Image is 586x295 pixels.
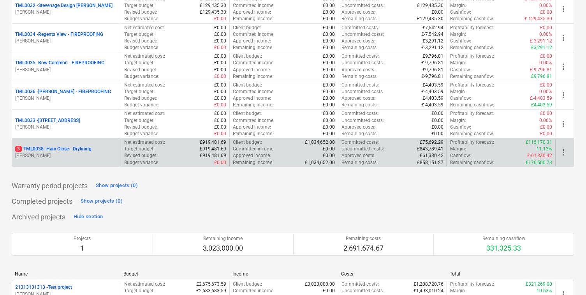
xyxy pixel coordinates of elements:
[450,146,466,152] p: Margin :
[341,88,384,95] p: Uncommitted costs :
[323,2,335,9] p: £0.00
[341,139,379,146] p: Committed costs :
[323,82,335,88] p: £0.00
[341,102,378,108] p: Remaining costs :
[305,281,335,288] p: £3,023,000.00
[539,117,552,124] p: 0.00%
[305,139,335,146] p: £1,034,652.00
[341,152,375,159] p: Approved costs :
[422,82,443,88] p: £4,403.59
[233,67,271,73] p: Approved income :
[450,31,466,38] p: Margin :
[539,31,552,38] p: 0.00%
[81,197,123,206] div: Show projects (0)
[341,25,379,31] p: Committed costs :
[559,4,568,14] span: more_vert
[450,124,471,131] p: Cashflow :
[74,244,91,253] p: 1
[12,197,72,206] p: Completed projects
[482,235,525,242] p: Remaining cashflow
[124,102,159,108] p: Budget variance :
[450,95,471,102] p: Cashflow :
[233,159,273,166] p: Remaining income :
[124,146,155,152] p: Target budget :
[15,60,104,66] p: TML0035 - Bow Common - FIREPROOFING
[341,110,379,117] p: Committed costs :
[15,124,118,131] p: [PERSON_NAME]
[450,2,466,9] p: Margin :
[233,124,271,131] p: Approved income :
[547,258,586,295] iframe: Chat Widget
[539,88,552,95] p: 0.00%
[341,67,375,73] p: Approved costs :
[200,146,226,152] p: £919,481.69
[414,288,443,294] p: £1,493,010.24
[421,88,443,95] p: £-4,403.59
[526,281,552,288] p: £321,269.00
[540,124,552,131] p: £0.00
[15,88,111,95] p: TML0036 - [PERSON_NAME] - FIREPROOFING
[233,152,271,159] p: Approved income :
[341,124,375,131] p: Approved costs :
[450,271,553,277] div: Total
[420,152,443,159] p: £61,330.42
[540,131,552,137] p: £0.00
[79,195,125,208] button: Show projects (0)
[420,139,443,146] p: £75,692.29
[12,181,88,191] p: Warranty period projects
[124,117,155,124] p: Target budget :
[450,67,471,73] p: Cashflow :
[124,25,165,31] p: Net estimated cost :
[540,110,552,117] p: £0.00
[214,53,226,60] p: £0.00
[124,67,157,73] p: Revised budget :
[414,281,443,288] p: £1,208,720.76
[341,53,379,60] p: Committed costs :
[15,31,118,44] div: TML0034 -Regents View - FIREPROOFING[PERSON_NAME]
[539,60,552,66] p: 0.00%
[341,288,384,294] p: Uncommitted costs :
[450,60,466,66] p: Margin :
[341,44,378,51] p: Remaining costs :
[233,281,262,288] p: Client budget :
[15,2,118,16] div: TML0032 -Stevenage Design [PERSON_NAME][PERSON_NAME]
[450,82,494,88] p: Profitability forecast :
[341,2,384,9] p: Uncommitted costs :
[526,139,552,146] p: £115,170.31
[450,117,466,124] p: Margin :
[94,180,140,192] button: Show projects (0)
[214,16,226,22] p: £0.00
[323,60,335,66] p: £0.00
[124,88,155,95] p: Target budget :
[431,131,443,137] p: £0.00
[526,159,552,166] p: £176,500.73
[233,146,275,152] p: Committed income :
[417,16,443,22] p: £129,435.30
[124,82,165,88] p: Net estimated cost :
[323,9,335,16] p: £0.00
[531,44,552,51] p: £3,291.12
[15,117,80,124] p: TML0033 - [STREET_ADDRESS]
[341,38,375,44] p: Approved costs :
[15,271,117,277] div: Name
[417,2,443,9] p: £129,435.30
[72,211,105,223] button: Hide section
[540,53,552,60] p: £0.00
[559,119,568,129] span: more_vert
[450,288,466,294] p: Margin :
[214,82,226,88] p: £0.00
[341,131,378,137] p: Remaining costs :
[450,9,471,16] p: Cashflow :
[559,33,568,42] span: more_vert
[214,25,226,31] p: £0.00
[431,117,443,124] p: £0.00
[323,88,335,95] p: £0.00
[233,60,275,66] p: Committed income :
[323,102,335,108] p: £0.00
[323,95,335,102] p: £0.00
[559,148,568,157] span: more_vert
[200,2,226,9] p: £129,435.30
[124,2,155,9] p: Target budget :
[233,25,262,31] p: Client budget :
